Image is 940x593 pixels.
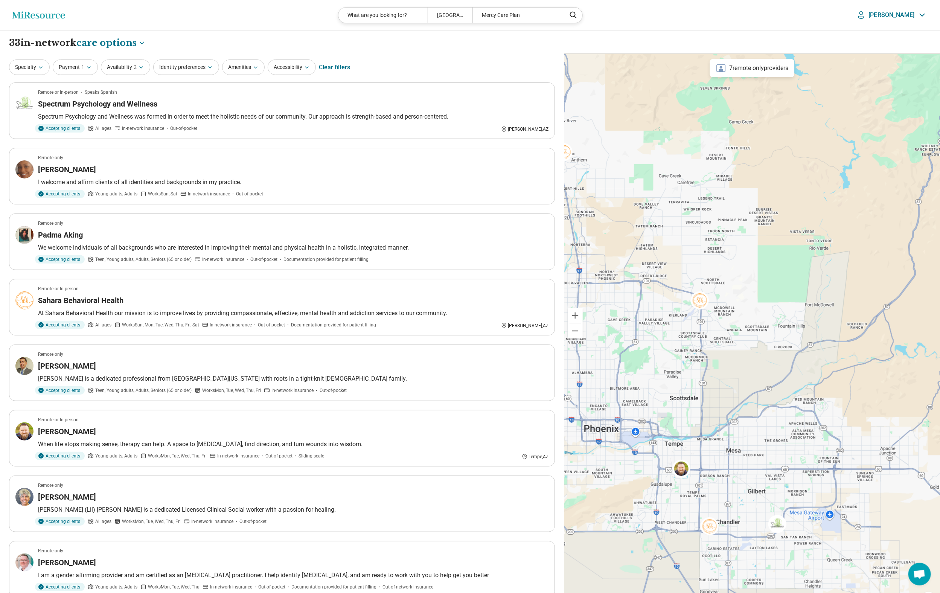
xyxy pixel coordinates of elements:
[76,37,146,49] button: Care options
[35,452,85,460] div: Accepting clients
[38,571,548,580] p: I am a gender affirming provider and am certified as an [MEDICAL_DATA] practitioner. I help ident...
[38,557,96,568] h3: [PERSON_NAME]
[122,322,199,328] span: Works Sun, Mon, Tue, Wed, Thu, Fri, Sat
[568,323,583,338] button: Zoom out
[76,37,137,49] span: care options
[217,453,259,459] span: In-network insurance
[710,59,794,77] div: 7 remote only providers
[35,124,85,133] div: Accepting clients
[291,322,376,328] span: Documentation provided for patient filling
[268,59,316,75] button: Accessibility
[35,583,85,591] div: Accepting clients
[38,112,548,121] p: Spectrum Psychology and Wellness was formed in order to meet the holistic needs of our community....
[283,256,369,263] span: Documentation provided for patient filling
[35,386,85,395] div: Accepting clients
[148,191,177,197] span: Works Sun, Sat
[210,584,252,590] span: In-network insurance
[38,492,96,502] h3: [PERSON_NAME]
[38,426,96,437] h3: [PERSON_NAME]
[95,125,111,132] span: All ages
[428,8,472,23] div: [GEOGRAPHIC_DATA]
[81,63,84,71] span: 1
[38,374,548,383] p: [PERSON_NAME] is a dedicated professional from [GEOGRAPHIC_DATA][US_STATE] with roots in a tight-...
[258,584,285,590] span: Out-of-pocket
[38,440,548,449] p: When life stops making sense, therapy can help. A space to [MEDICAL_DATA], find direction, and tu...
[38,482,63,489] p: Remote only
[101,59,150,75] button: Availability2
[271,387,314,394] span: In-network insurance
[53,59,98,75] button: Payment1
[153,59,219,75] button: Identity preferences
[35,517,85,526] div: Accepting clients
[38,351,63,358] p: Remote only
[95,322,111,328] span: All ages
[38,416,79,423] p: Remote or In-person
[148,584,200,590] span: Works Mon, Tue, Wed, Thu
[202,387,261,394] span: Works Mon, Tue, Wed, Thu, Fri
[95,191,137,197] span: Young adults, Adults
[170,125,197,132] span: Out-of-pocket
[568,308,583,323] button: Zoom in
[38,164,96,175] h3: [PERSON_NAME]
[291,584,376,590] span: Documentation provided for patient filling
[250,256,277,263] span: Out-of-pocket
[908,563,931,585] div: Open chat
[38,154,63,161] p: Remote only
[501,126,548,133] div: [PERSON_NAME] , AZ
[134,63,137,71] span: 2
[38,547,63,554] p: Remote only
[35,255,85,264] div: Accepting clients
[38,220,63,227] p: Remote only
[148,453,207,459] span: Works Mon, Tue, Wed, Thu, Fri
[265,453,293,459] span: Out-of-pocket
[191,518,233,525] span: In-network insurance
[95,453,137,459] span: Young adults, Adults
[382,584,433,590] span: Out-of-network insurance
[122,518,181,525] span: Works Mon, Tue, Wed, Thu, Fri
[95,256,192,263] span: Teen, Young adults, Adults, Seniors (65 or older)
[9,37,146,49] h1: 33 in-network
[320,387,347,394] span: Out-of-pocket
[38,361,96,371] h3: [PERSON_NAME]
[202,256,244,263] span: In-network insurance
[35,190,85,198] div: Accepting clients
[38,505,548,514] p: [PERSON_NAME] (Lil) [PERSON_NAME] is a dedicated Licensed Clinical Social worker with a passion f...
[472,8,562,23] div: Mercy Care Plan
[319,58,350,76] div: Clear filters
[38,230,83,240] h3: Padma Aking
[95,584,137,590] span: Young adults, Adults
[239,518,267,525] span: Out-of-pocket
[38,243,548,252] p: We welcome individuals of all backgrounds who are interested in improving their mental and physic...
[338,8,428,23] div: What are you looking for?
[38,295,123,306] h3: Sahara Behavioral Health
[210,322,252,328] span: In-network insurance
[35,321,85,329] div: Accepting clients
[95,387,192,394] span: Teen, Young adults, Adults, Seniors (65 or older)
[501,322,548,329] div: [PERSON_NAME] , AZ
[222,59,265,75] button: Amenities
[38,285,79,292] p: Remote or In-person
[85,89,117,96] span: Speaks Spanish
[869,11,915,19] p: [PERSON_NAME]
[188,191,230,197] span: In-network insurance
[38,89,79,96] p: Remote or In-person
[522,453,548,460] div: Tempe , AZ
[236,191,263,197] span: Out-of-pocket
[9,59,50,75] button: Specialty
[38,99,157,109] h3: Spectrum Psychology and Wellness
[258,322,285,328] span: Out-of-pocket
[95,518,111,525] span: All ages
[122,125,164,132] span: In-network insurance
[38,178,548,187] p: I welcome and affirm clients of all identities and backgrounds in my practice.
[299,453,324,459] span: Sliding scale
[38,309,548,318] p: At Sahara Behavioral Health our mission is to improve lives by providing compassionate, effective...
